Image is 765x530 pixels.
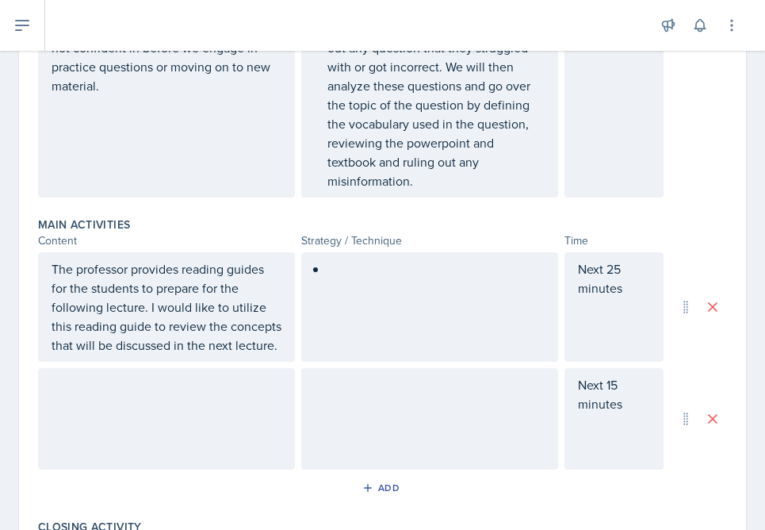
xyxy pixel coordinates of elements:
p: The professor provides reading guides for the students to prepare for the following lecture. I wo... [52,259,281,355]
div: Add [365,482,400,494]
div: Time [564,232,664,249]
p: Next 25 minutes [578,259,650,298]
div: Content [38,232,295,249]
div: Strategy / Technique [301,232,558,249]
button: Add [357,476,408,500]
label: Main Activities [38,217,130,232]
p: Next 15 minutes [578,375,650,413]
